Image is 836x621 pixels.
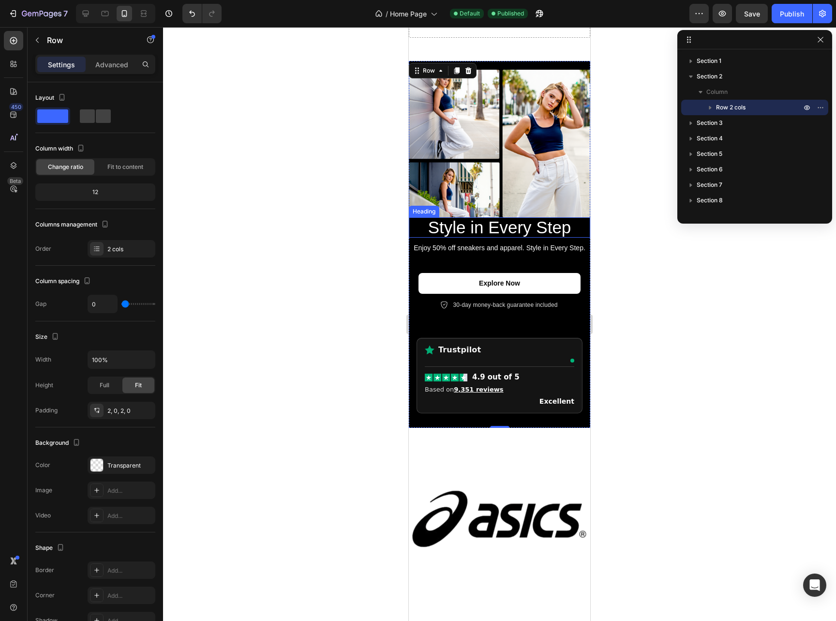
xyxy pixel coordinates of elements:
div: Beta [7,177,23,185]
p: Row [47,34,129,46]
div: Gap [35,300,46,308]
span: Save [744,10,760,18]
span: Section 7 [697,180,722,190]
div: Undo/Redo [182,4,222,23]
div: Add... [107,486,153,495]
iframe: Design area [409,27,590,621]
img: [object Object] [0,430,184,551]
div: Columns management [35,218,111,231]
input: Auto [88,351,155,368]
div: Image [35,486,52,495]
span: Fit [135,381,142,390]
span: Change ratio [48,163,83,171]
div: Column spacing [35,275,93,288]
div: Height [35,381,53,390]
div: Transparent [107,461,153,470]
div: 2, 0, 2, 0 [107,407,153,415]
div: Background [35,437,82,450]
span: Default [460,9,480,18]
span: / [386,9,388,19]
span: Section 6 [697,165,723,174]
span: Section 1 [697,56,721,66]
span: Column [706,87,728,97]
div: 12 [37,185,153,199]
span: Section 4 [697,134,723,143]
span: Fit to content [107,163,143,171]
div: Border [35,566,54,575]
button: Save [736,4,768,23]
p: 7 [63,8,68,19]
div: Order [35,244,51,253]
div: Add... [107,566,153,575]
div: Size [35,331,61,344]
span: Section 8 [697,196,723,205]
div: Corner [35,591,55,600]
div: 2 cols [107,245,153,254]
div: 450 [9,103,23,111]
span: Published [497,9,524,18]
span: Section 3 [697,118,723,128]
p: Advanced [95,60,128,70]
span: Full [100,381,109,390]
div: Padding [35,406,58,415]
span: Section 5 [697,149,722,159]
div: Shape [35,542,66,555]
button: Publish [772,4,812,23]
div: Column width [35,142,87,155]
div: Color [35,461,50,470]
button: 7 [4,4,72,23]
div: Open Intercom Messenger [803,574,826,597]
div: Layout [35,91,68,105]
p: Settings [48,60,75,70]
div: Add... [107,591,153,600]
span: Row 2 cols [716,103,746,112]
div: Add... [107,512,153,520]
div: Publish [780,9,804,19]
input: Auto [88,295,117,313]
span: Home Page [390,9,427,19]
div: Video [35,511,51,520]
div: Width [35,355,51,364]
span: Section 2 [697,72,722,81]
